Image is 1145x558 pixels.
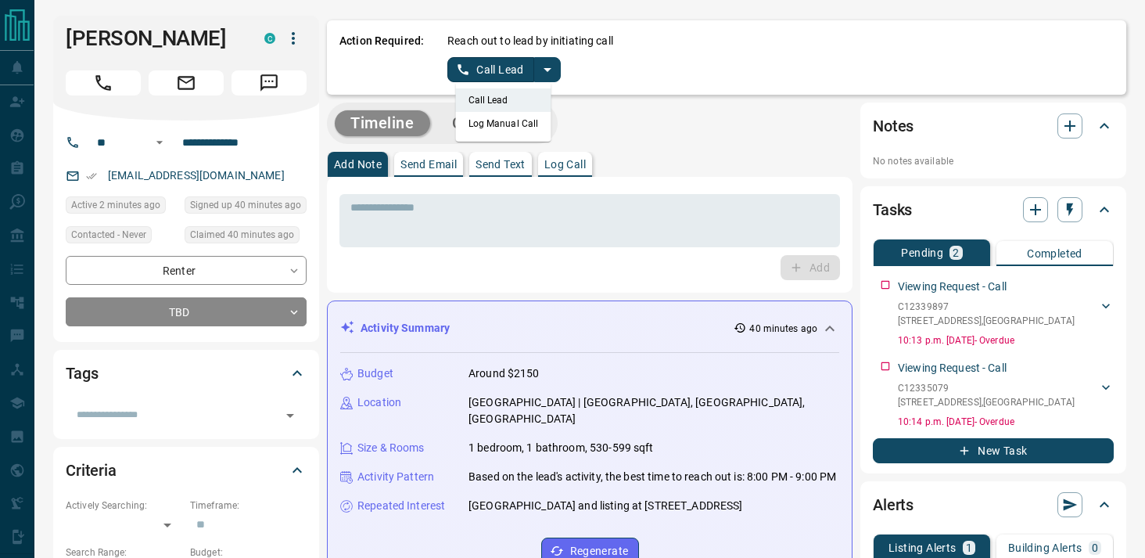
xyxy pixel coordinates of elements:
p: C12339897 [898,300,1075,314]
p: Actively Searching: [66,499,182,513]
span: Contacted - Never [71,227,146,243]
span: Signed up 40 minutes ago [190,197,301,213]
p: Listing Alerts [888,542,957,553]
p: Timeframe: [190,499,307,513]
p: Add Note [334,159,382,170]
button: Timeline [335,110,430,136]
h2: Alerts [873,492,913,517]
p: Log Call [544,159,586,170]
button: Campaigns [436,110,550,136]
p: 2 [953,247,959,258]
p: Activity Pattern [357,469,434,485]
p: Around $2150 [468,365,540,382]
p: 10:14 p.m. [DATE] - Overdue [898,415,1114,429]
li: Call Lead [456,88,551,112]
div: Mon Aug 18 2025 [185,226,307,248]
p: Viewing Request - Call [898,360,1007,376]
p: 0 [1092,542,1098,553]
div: Notes [873,107,1114,145]
div: Renter [66,256,307,285]
button: Call Lead [447,57,534,82]
p: Pending [901,247,943,258]
div: Tasks [873,191,1114,229]
p: Repeated Interest [357,498,445,514]
p: Send Text [476,159,526,170]
div: C12339897[STREET_ADDRESS],[GEOGRAPHIC_DATA] [898,297,1114,331]
h2: Notes [873,113,913,139]
div: condos.ca [264,33,275,44]
span: Email [149,70,224,95]
div: Mon Aug 18 2025 [66,196,177,218]
p: 1 bedroom, 1 bathroom, 530-599 sqft [468,440,654,456]
p: C12335079 [898,381,1075,395]
p: 1 [966,542,972,553]
li: Log Manual Call [456,112,551,135]
span: Claimed 40 minutes ago [190,227,294,243]
div: Tags [66,355,307,392]
p: Based on the lead's activity, the best time to reach out is: 8:00 PM - 9:00 PM [468,469,836,485]
div: Criteria [66,452,307,489]
span: Active 2 minutes ago [71,197,160,213]
button: New Task [873,438,1114,463]
div: C12335079[STREET_ADDRESS],[GEOGRAPHIC_DATA] [898,378,1114,412]
p: Location [357,394,401,411]
span: Call [66,70,141,95]
div: Alerts [873,486,1114,524]
h2: Tasks [873,197,912,222]
p: Viewing Request - Call [898,279,1007,295]
p: Budget [357,365,393,382]
p: [GEOGRAPHIC_DATA] and listing at [STREET_ADDRESS] [468,498,742,514]
span: Message [232,70,307,95]
div: TBD [66,297,307,326]
p: [GEOGRAPHIC_DATA] | [GEOGRAPHIC_DATA], [GEOGRAPHIC_DATA], [GEOGRAPHIC_DATA] [468,394,839,427]
button: Open [150,133,169,152]
div: Mon Aug 18 2025 [185,196,307,218]
p: Size & Rooms [357,440,425,456]
p: Activity Summary [361,320,450,337]
h1: [PERSON_NAME] [66,26,241,51]
h2: Criteria [66,458,117,483]
h2: Tags [66,361,98,386]
button: Open [279,405,301,427]
p: 40 minutes ago [749,322,817,336]
p: No notes available [873,154,1114,168]
p: Reach out to lead by initiating call [447,33,613,49]
p: 10:13 p.m. [DATE] - Overdue [898,333,1114,347]
svg: Email Verified [86,171,97,182]
a: [EMAIL_ADDRESS][DOMAIN_NAME] [108,169,285,182]
div: split button [447,57,561,82]
p: Completed [1027,248,1082,259]
div: Activity Summary40 minutes ago [340,314,839,343]
p: [STREET_ADDRESS] , [GEOGRAPHIC_DATA] [898,314,1075,328]
p: [STREET_ADDRESS] , [GEOGRAPHIC_DATA] [898,395,1075,409]
p: Building Alerts [1008,542,1082,553]
p: Action Required: [339,33,424,82]
p: Send Email [400,159,457,170]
